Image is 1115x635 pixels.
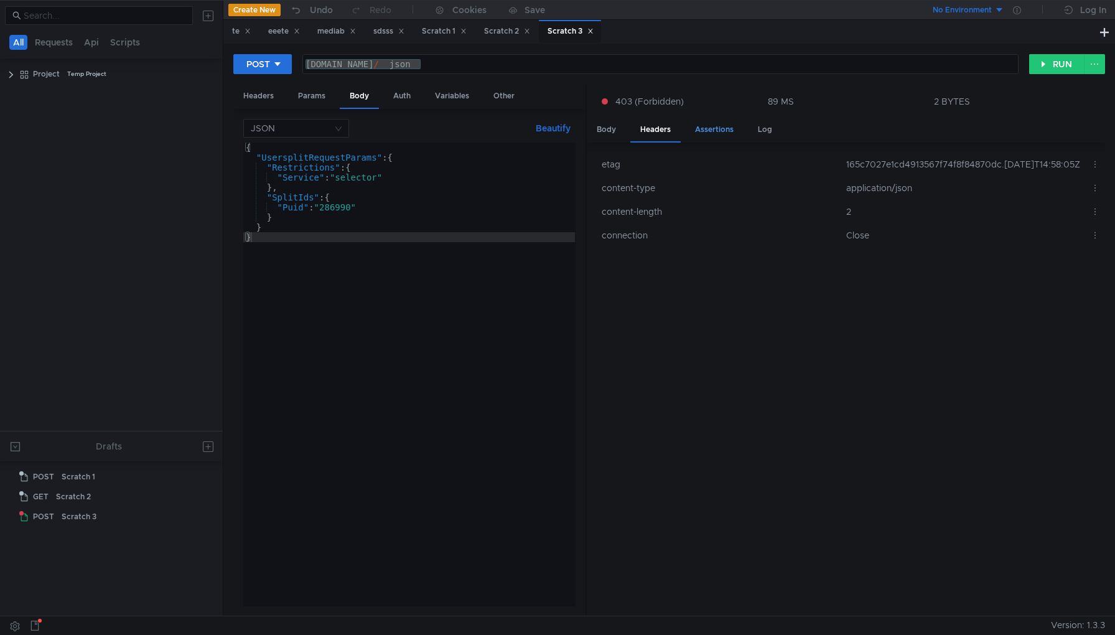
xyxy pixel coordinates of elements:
[9,35,27,50] button: All
[630,118,681,143] div: Headers
[288,85,335,108] div: Params
[233,54,292,74] button: POST
[484,25,530,38] div: Scratch 2
[425,85,479,108] div: Variables
[24,9,185,22] input: Search...
[62,468,95,486] div: Scratch 1
[597,176,841,200] td: content-type
[933,4,992,16] div: No Environment
[934,96,970,107] div: 2 BYTES
[317,25,356,38] div: mediab
[483,85,525,108] div: Other
[422,25,467,38] div: Scratch 1
[841,153,1086,176] td: 165c7027e1cd4913567f74f8f84870dc.[DATE]T14:58:05Z
[841,223,1086,247] td: Close
[597,223,841,247] td: connection
[768,96,794,107] div: 89 MS
[106,35,144,50] button: Scripts
[597,200,841,223] td: content-length
[383,85,421,108] div: Auth
[96,439,122,454] div: Drafts
[531,121,576,136] button: Beautify
[373,25,404,38] div: sdsss
[525,6,545,14] div: Save
[1051,616,1105,634] span: Version: 1.3.3
[56,487,91,506] div: Scratch 2
[233,85,284,108] div: Headers
[80,35,103,50] button: Api
[67,65,106,83] div: Temp Project
[232,25,251,38] div: te
[452,2,487,17] div: Cookies
[340,85,379,109] div: Body
[33,507,54,526] span: POST
[748,118,782,141] div: Log
[615,95,684,108] span: 403 (Forbidden)
[841,176,1086,200] td: application/json
[342,1,400,19] button: Redo
[246,57,270,71] div: POST
[268,25,300,38] div: eeete
[685,118,744,141] div: Assertions
[228,4,281,16] button: Create New
[33,65,60,83] div: Project
[841,200,1086,223] td: 2
[33,487,49,506] span: GET
[310,2,333,17] div: Undo
[31,35,77,50] button: Requests
[587,118,626,141] div: Body
[370,2,391,17] div: Redo
[597,153,841,176] td: etag
[281,1,342,19] button: Undo
[33,468,54,486] span: POST
[1029,54,1085,74] button: RUN
[1080,2,1106,17] div: Log In
[548,25,594,38] div: Scratch 3
[62,507,96,526] div: Scratch 3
